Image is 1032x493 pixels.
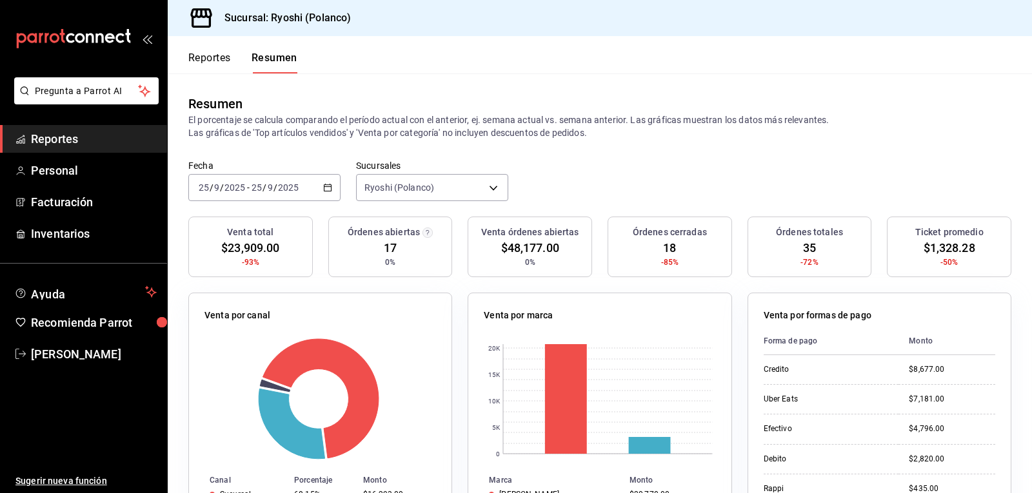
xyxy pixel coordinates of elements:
[624,473,731,487] th: Monto
[348,226,420,239] h3: Órdenes abiertas
[384,239,397,256] span: 17
[364,181,434,194] span: Ryoshi (Polanco)
[909,364,995,375] div: $8,677.00
[31,314,157,331] span: Recomienda Parrot
[496,450,500,458] text: 0
[289,473,358,487] th: Porcentaje
[224,182,246,193] input: ----
[198,182,210,193] input: --
[356,161,508,170] label: Sucursales
[188,52,297,73] div: navigation tabs
[35,84,139,98] span: Pregunta a Parrot AI
[188,94,243,113] div: Resumen
[468,473,624,487] th: Marca
[898,327,995,355] th: Monto
[242,256,260,268] span: -93%
[31,130,157,148] span: Reportes
[488,398,501,405] text: 10K
[31,225,157,242] span: Inventarios
[267,182,273,193] input: --
[273,182,277,193] span: /
[909,423,995,434] div: $4,796.00
[764,454,889,465] div: Debito
[251,182,263,193] input: --
[764,364,889,375] div: Credito
[776,226,843,239] h3: Órdenes totales
[492,424,501,431] text: 5K
[661,256,679,268] span: -85%
[142,34,152,44] button: open_drawer_menu
[663,239,676,256] span: 18
[909,454,995,465] div: $2,820.00
[9,93,159,107] a: Pregunta a Parrot AI
[385,256,395,268] span: 0%
[909,394,995,405] div: $7,181.00
[633,226,707,239] h3: Órdenes cerradas
[188,161,341,170] label: Fecha
[210,182,213,193] span: /
[924,239,975,256] span: $1,328.28
[31,345,157,363] span: [PERSON_NAME]
[247,182,250,193] span: -
[525,256,535,268] span: 0%
[764,309,871,322] p: Venta por formas de pago
[214,10,351,26] h3: Sucursal: Ryoshi (Polanco)
[800,256,819,268] span: -72%
[764,423,889,434] div: Efectivo
[488,345,501,352] text: 20K
[204,309,270,322] p: Venta por canal
[189,473,289,487] th: Canal
[252,52,297,73] button: Resumen
[31,193,157,211] span: Facturación
[14,77,159,104] button: Pregunta a Parrot AI
[263,182,266,193] span: /
[488,371,501,378] text: 15K
[220,182,224,193] span: /
[940,256,958,268] span: -50%
[31,284,140,300] span: Ayuda
[803,239,816,256] span: 35
[188,113,1011,139] p: El porcentaje se calcula comparando el período actual con el anterior, ej. semana actual vs. sema...
[15,474,157,488] span: Sugerir nueva función
[915,226,984,239] h3: Ticket promedio
[277,182,299,193] input: ----
[31,162,157,179] span: Personal
[358,473,451,487] th: Monto
[227,226,273,239] h3: Venta total
[764,327,899,355] th: Forma de pago
[213,182,220,193] input: --
[188,52,231,73] button: Reportes
[484,309,553,322] p: Venta por marca
[221,239,279,256] span: $23,909.00
[764,394,889,405] div: Uber Eats
[501,239,559,256] span: $48,177.00
[481,226,579,239] h3: Venta órdenes abiertas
